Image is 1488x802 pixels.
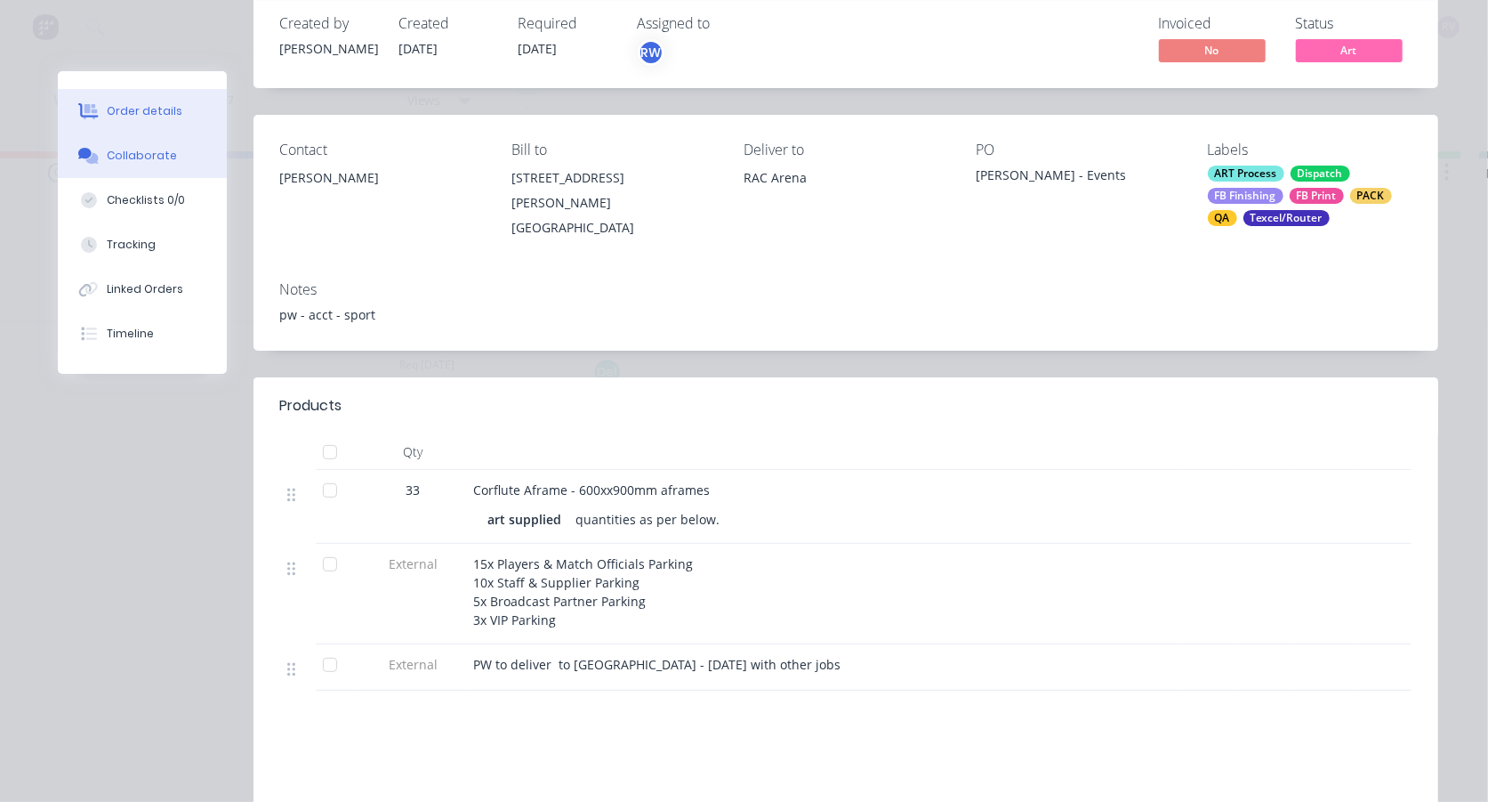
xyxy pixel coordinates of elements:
div: Invoiced [1159,15,1275,32]
div: Texcel/Router [1243,210,1330,226]
button: Order details [58,89,227,134]
span: Art [1296,39,1403,61]
div: Contact [280,142,484,158]
span: External [367,655,460,674]
div: Collaborate [107,148,177,164]
div: RAC Arena [744,166,947,223]
div: Status [1296,15,1412,32]
div: [STREET_ADDRESS][PERSON_NAME][GEOGRAPHIC_DATA] [511,166,715,240]
button: Linked Orders [58,267,227,312]
div: Qty [360,434,467,470]
div: RAC Arena [744,166,947,190]
div: pw - acct - sport [280,305,1412,324]
div: Created by [280,15,378,32]
span: [DATE] [399,40,438,57]
span: PW to deliver to [GEOGRAPHIC_DATA] - [DATE] with other jobs [474,656,841,673]
div: [PERSON_NAME] [280,39,378,58]
div: Checklists 0/0 [107,192,185,208]
span: Corflute Aframe - 600xx900mm aframes [474,482,711,498]
div: PACK [1350,188,1392,204]
span: [DATE] [519,40,558,57]
button: Collaborate [58,134,227,178]
div: Products [280,395,342,417]
button: Checklists 0/0 [58,178,227,223]
div: Bill to [511,142,715,158]
div: [PERSON_NAME] - Events [976,166,1179,190]
div: [PERSON_NAME] [280,166,484,190]
span: 15x Players & Match Officials Parking 10x Staff & Supplier Parking 5x Broadcast Partner Parking 3... [474,555,694,628]
div: PO [976,142,1179,158]
span: No [1159,39,1266,61]
div: Labels [1208,142,1412,158]
button: RW [638,39,664,66]
div: QA [1208,210,1237,226]
div: [GEOGRAPHIC_DATA] [511,215,715,240]
span: External [367,555,460,573]
button: Art [1296,39,1403,66]
div: Tracking [107,237,156,253]
div: ART Process [1208,166,1284,182]
div: Linked Orders [107,281,183,297]
div: Created [399,15,497,32]
div: art supplied [488,506,569,532]
div: Required [519,15,616,32]
button: Timeline [58,312,227,356]
div: Dispatch [1291,166,1350,182]
div: Notes [280,281,1412,298]
button: Tracking [58,223,227,267]
div: Order details [107,103,182,119]
div: [STREET_ADDRESS][PERSON_NAME] [511,166,715,215]
div: Timeline [107,326,154,342]
div: FB Print [1290,188,1344,204]
div: Assigned to [638,15,816,32]
div: quantities as per below. [569,506,728,532]
div: [PERSON_NAME] [280,166,484,223]
span: 33 [406,481,421,499]
div: Deliver to [744,142,947,158]
div: FB Finishing [1208,188,1283,204]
